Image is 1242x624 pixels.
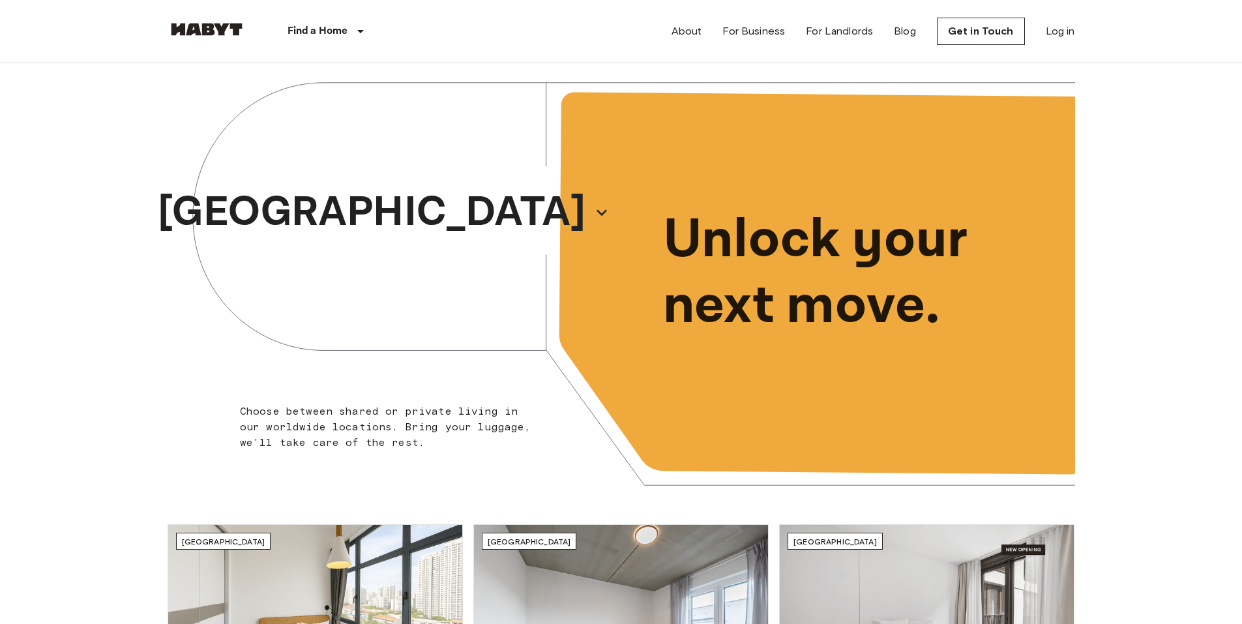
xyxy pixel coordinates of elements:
[894,23,916,39] a: Blog
[793,537,877,546] span: [GEOGRAPHIC_DATA]
[182,537,265,546] span: [GEOGRAPHIC_DATA]
[672,23,702,39] a: About
[937,18,1025,45] a: Get in Touch
[240,404,539,451] p: Choose between shared or private living in our worldwide locations. Bring your luggage, we'll tak...
[1046,23,1075,39] a: Log in
[153,177,614,248] button: [GEOGRAPHIC_DATA]
[806,23,873,39] a: For Landlords
[722,23,785,39] a: For Business
[168,23,246,36] img: Habyt
[158,181,585,244] p: [GEOGRAPHIC_DATA]
[663,207,1054,339] p: Unlock your next move.
[288,23,348,39] p: Find a Home
[488,537,571,546] span: [GEOGRAPHIC_DATA]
